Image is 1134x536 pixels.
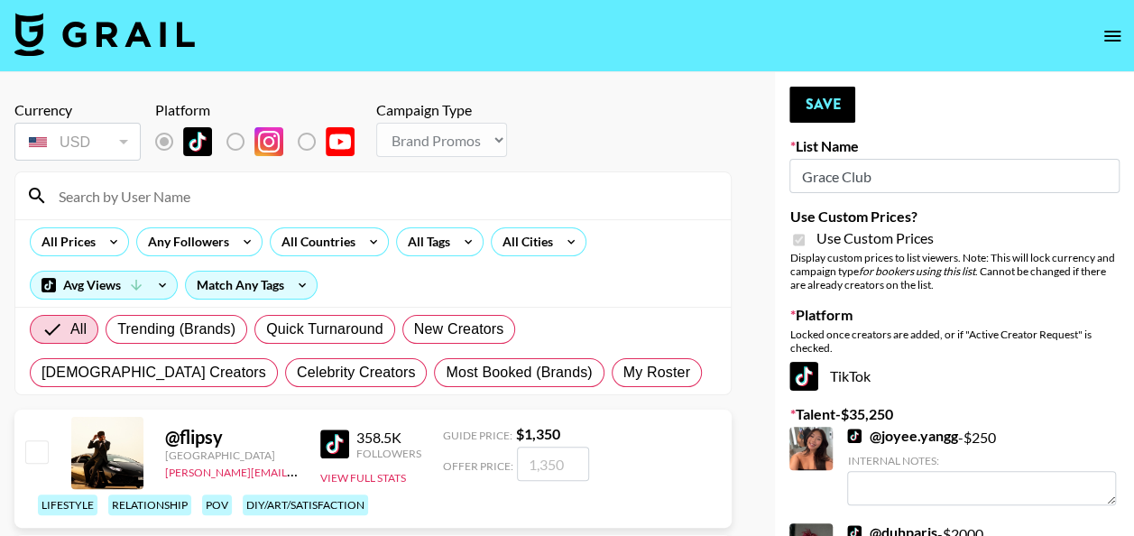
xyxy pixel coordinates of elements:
[414,319,504,340] span: New Creators
[517,447,589,481] input: 1,350
[271,228,359,255] div: All Countries
[31,272,177,299] div: Avg Views
[356,447,421,460] div: Followers
[356,429,421,447] div: 358.5K
[847,429,862,443] img: TikTok
[243,494,368,515] div: diy/art/satisfaction
[376,101,507,119] div: Campaign Type
[446,362,592,384] span: Most Booked (Brands)
[297,362,416,384] span: Celebrity Creators
[789,362,1120,391] div: TikTok
[1094,18,1130,54] button: open drawer
[183,127,212,156] img: TikTok
[847,427,957,445] a: @joyee.yangg
[165,462,432,479] a: [PERSON_NAME][EMAIL_ADDRESS][DOMAIN_NAME]
[320,471,406,485] button: View Full Stats
[14,119,141,164] div: Currency is locked to USD
[443,459,513,473] span: Offer Price:
[789,405,1120,423] label: Talent - $ 35,250
[623,362,690,384] span: My Roster
[18,126,137,158] div: USD
[320,430,349,458] img: TikTok
[108,494,191,515] div: relationship
[41,362,266,384] span: [DEMOGRAPHIC_DATA] Creators
[789,328,1120,355] div: Locked once creators are added, or if "Active Creator Request" is checked.
[155,101,369,119] div: Platform
[789,362,818,391] img: TikTok
[816,229,933,247] span: Use Custom Prices
[789,208,1120,226] label: Use Custom Prices?
[858,264,974,278] em: for bookers using this list
[443,429,512,442] span: Guide Price:
[31,228,99,255] div: All Prices
[254,127,283,156] img: Instagram
[165,426,299,448] div: @ flipsy
[789,306,1120,324] label: Platform
[117,319,235,340] span: Trending (Brands)
[155,123,369,161] div: List locked to TikTok.
[492,228,557,255] div: All Cities
[38,494,97,515] div: lifestyle
[326,127,355,156] img: YouTube
[14,13,195,56] img: Grail Talent
[48,181,720,210] input: Search by User Name
[789,137,1120,155] label: List Name
[516,425,560,442] strong: $ 1,350
[202,494,232,515] div: pov
[14,101,141,119] div: Currency
[186,272,317,299] div: Match Any Tags
[847,454,1116,467] div: Internal Notes:
[165,448,299,462] div: [GEOGRAPHIC_DATA]
[789,87,855,123] button: Save
[847,427,1116,505] div: - $ 250
[266,319,383,340] span: Quick Turnaround
[70,319,87,340] span: All
[789,251,1120,291] div: Display custom prices to list viewers. Note: This will lock currency and campaign type . Cannot b...
[397,228,454,255] div: All Tags
[137,228,233,255] div: Any Followers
